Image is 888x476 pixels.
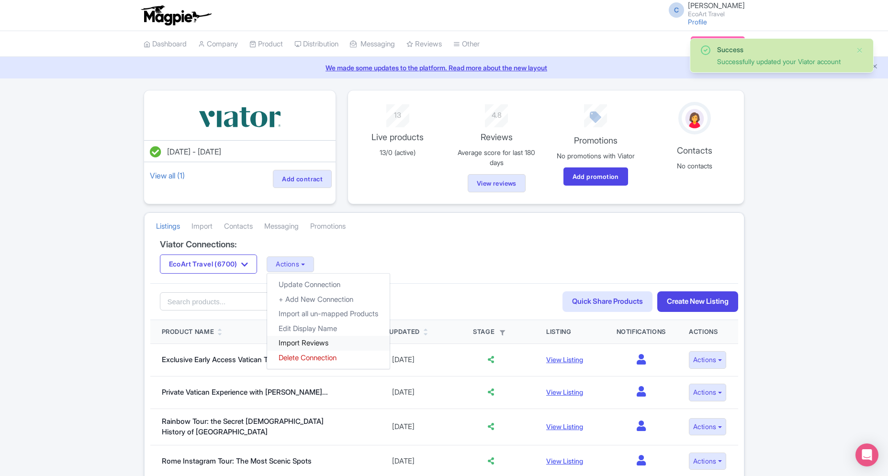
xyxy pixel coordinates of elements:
a: Private Vatican Experience with [PERSON_NAME]... [162,387,328,397]
a: Rainbow Tour: the Secret [DEMOGRAPHIC_DATA] History of [GEOGRAPHIC_DATA] [162,417,324,437]
a: View Listing [546,422,583,431]
small: EcoArt Travel [688,11,745,17]
div: Last Updated [371,327,420,337]
div: 4.8 [453,104,540,121]
div: 13 [354,104,441,121]
a: Dashboard [144,31,187,57]
th: Listing [535,320,605,344]
div: Open Intercom Messenger [855,443,878,466]
button: Actions [267,256,314,272]
a: View Listing [546,457,583,465]
input: Search products... [160,292,319,310]
a: Add contract [273,170,332,188]
p: No promotions with Viator [552,151,640,161]
td: [DATE] [360,344,447,376]
a: View reviews [468,174,526,192]
p: Contacts [651,144,739,157]
a: View Listing [546,388,583,396]
i: Filter by stage [500,330,505,335]
a: Company [198,31,238,57]
a: + Add New Connection [267,292,390,307]
button: Actions [689,351,727,369]
a: Import all un-mapped Products [267,307,390,321]
button: Actions [689,418,727,436]
a: Update Connection [267,277,390,292]
div: Product Name [162,327,214,337]
img: logo-ab69f6fb50320c5b225c76a69d11143b.png [139,5,213,26]
a: Listings [156,213,180,240]
span: C [669,2,684,18]
p: 13/0 (active) [354,147,441,157]
p: Live products [354,131,441,144]
p: Promotions [552,134,640,147]
a: View Listing [546,355,583,364]
a: Rome Instagram Tour: The Most Scenic Spots [162,456,312,465]
a: Promotions [310,213,346,240]
a: Contacts [224,213,253,240]
a: Other [453,31,480,57]
td: [DATE] [360,409,447,445]
a: Edit Display Name [267,321,390,336]
a: Delete Connection [267,350,390,365]
a: Quick Share Products [562,291,652,312]
a: Create New Listing [657,291,738,312]
button: Close [856,44,864,56]
a: Product [249,31,283,57]
button: Close announcement [871,62,878,73]
td: [DATE] [360,376,447,409]
span: [DATE] - [DATE] [167,147,221,156]
p: Average score for last 180 days [453,147,540,167]
a: Reviews [406,31,442,57]
img: avatar_key_member-9c1dde93af8b07d7383eb8b5fb890c87.png [684,107,706,130]
p: Reviews [453,131,540,144]
div: Successfully updated your Viator account [717,56,848,66]
a: Distribution [294,31,338,57]
a: Import Reviews [267,336,390,351]
h4: Viator Connections: [160,240,729,249]
a: View all (1) [148,169,187,182]
th: Notifications [605,320,677,344]
button: Actions [689,453,727,470]
a: C [PERSON_NAME] EcoArt Travel [663,2,745,17]
div: Success [717,44,848,55]
a: We made some updates to the platform. Read more about the new layout [6,63,882,73]
span: [PERSON_NAME] [688,1,745,10]
a: Messaging [264,213,299,240]
a: Add promotion [563,167,628,186]
a: Profile [688,18,707,26]
button: Actions [689,384,727,401]
a: Exclusive Early Access Vatican Tour with S... [162,355,306,364]
div: Stage [459,327,523,337]
a: Messaging [350,31,395,57]
img: vbqrramwp3xkpi4ekcjz.svg [197,102,283,133]
a: Import [191,213,213,240]
th: Actions [677,320,738,344]
a: Subscription [691,36,744,51]
button: EcoArt Travel (6700) [160,255,258,274]
p: No contacts [651,161,739,171]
